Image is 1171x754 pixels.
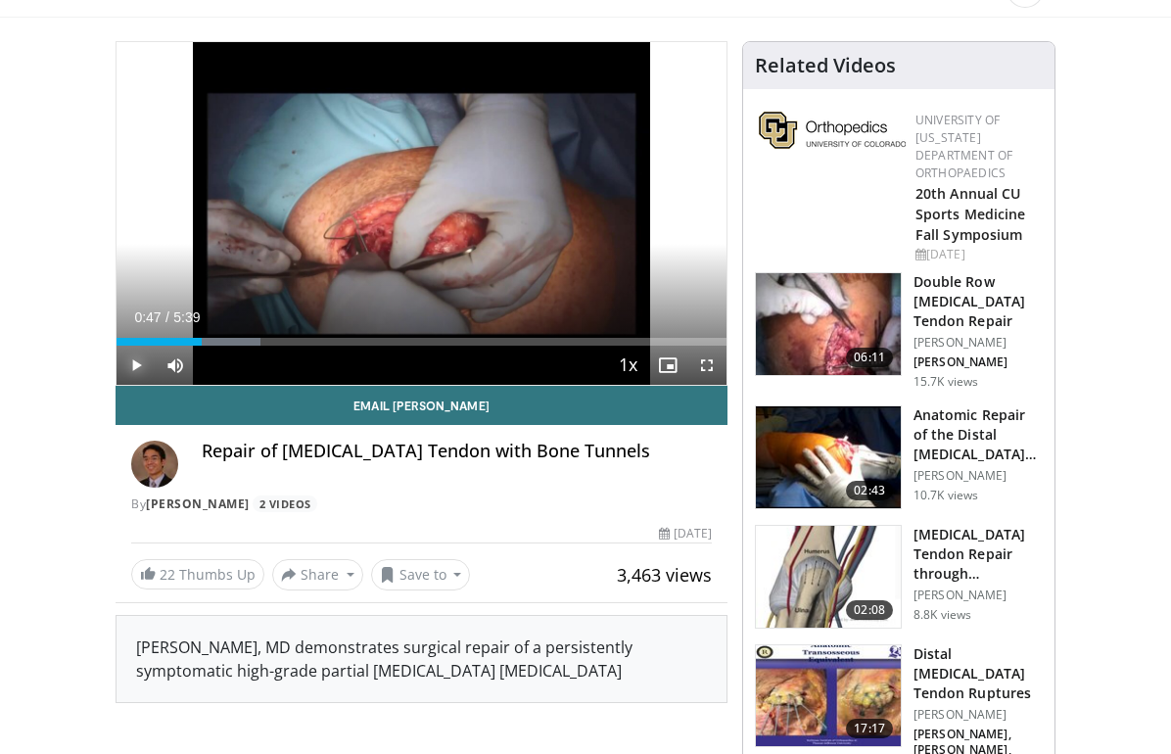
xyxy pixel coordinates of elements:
a: 02:43 Anatomic Repair of the Distal [MEDICAL_DATA] Tendon [PERSON_NAME] 10.7K views [755,405,1043,509]
p: 10.7K views [913,488,978,503]
p: 15.7K views [913,374,978,390]
div: Progress Bar [117,338,726,346]
p: 8.8K views [913,607,971,623]
button: Play [117,346,156,385]
h3: [MEDICAL_DATA] Tendon Repair through [GEOGRAPHIC_DATA] [913,525,1054,584]
button: Playback Rate [609,346,648,385]
a: 06:11 Double Row [MEDICAL_DATA] Tendon Repair [PERSON_NAME] [PERSON_NAME] 15.7K views [755,272,1043,390]
p: [PERSON_NAME] [913,707,1043,723]
div: [PERSON_NAME], MD demonstrates surgical repair of a persistently symptomatic high-grade partial [... [136,636,707,683]
a: University of [US_STATE] Department of Orthopaedics [915,112,1012,181]
a: Email [PERSON_NAME] [116,386,727,425]
span: 17:17 [846,719,893,738]
span: 5:39 [173,309,200,325]
button: Share [272,559,363,590]
h3: Anatomic Repair of the Distal [MEDICAL_DATA] Tendon [913,405,1043,464]
p: [PERSON_NAME] [913,588,1054,603]
button: Save to [371,559,471,590]
img: XzOTlMlQSGUnbGTX5hMDoxOjA4MTtFn1_1.150x105_q85_crop-smart_upscale.jpg [756,273,901,375]
p: [PERSON_NAME] [913,354,1043,370]
span: 22 [160,565,175,584]
span: 0:47 [134,309,161,325]
h3: Distal [MEDICAL_DATA] Tendon Ruptures [913,644,1043,703]
a: 22 Thumbs Up [131,559,264,589]
img: xX2wXF35FJtYfXNX4xMDoxOjA4MTsiGN.150x105_q85_crop-smart_upscale.jpg [756,645,901,747]
button: Mute [156,346,195,385]
img: PE3O6Z9ojHeNSk7H4xMDoxOjA4MTsiGN.150x105_q85_crop-smart_upscale.jpg [756,526,901,628]
img: 355603a8-37da-49b6-856f-e00d7e9307d3.png.150x105_q85_autocrop_double_scale_upscale_version-0.2.png [759,112,906,149]
span: 06:11 [846,348,893,367]
img: Avatar [131,441,178,488]
span: 02:08 [846,600,893,620]
a: 2 Videos [253,495,317,512]
h4: Related Videos [755,54,896,77]
span: / [165,309,169,325]
button: Fullscreen [687,346,726,385]
h4: Repair of [MEDICAL_DATA] Tendon with Bone Tunnels [202,441,712,462]
span: 02:43 [846,481,893,500]
p: [PERSON_NAME] [913,468,1043,484]
span: 3,463 views [617,563,712,587]
p: [PERSON_NAME] [913,335,1043,351]
a: 20th Annual CU Sports Medicine Fall Symposium [915,184,1026,244]
a: [PERSON_NAME] [146,495,250,512]
button: Enable picture-in-picture mode [648,346,687,385]
img: FmFIn1_MecI9sVpn5hMDoxOjA4MTtFn1_1.150x105_q85_crop-smart_upscale.jpg [756,406,901,508]
div: By [131,495,712,513]
h3: Double Row [MEDICAL_DATA] Tendon Repair [913,272,1043,331]
a: 02:08 [MEDICAL_DATA] Tendon Repair through [GEOGRAPHIC_DATA] [PERSON_NAME] 8.8K views [755,525,1043,629]
div: [DATE] [915,246,1039,263]
div: [DATE] [659,525,712,542]
video-js: Video Player [117,42,726,385]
